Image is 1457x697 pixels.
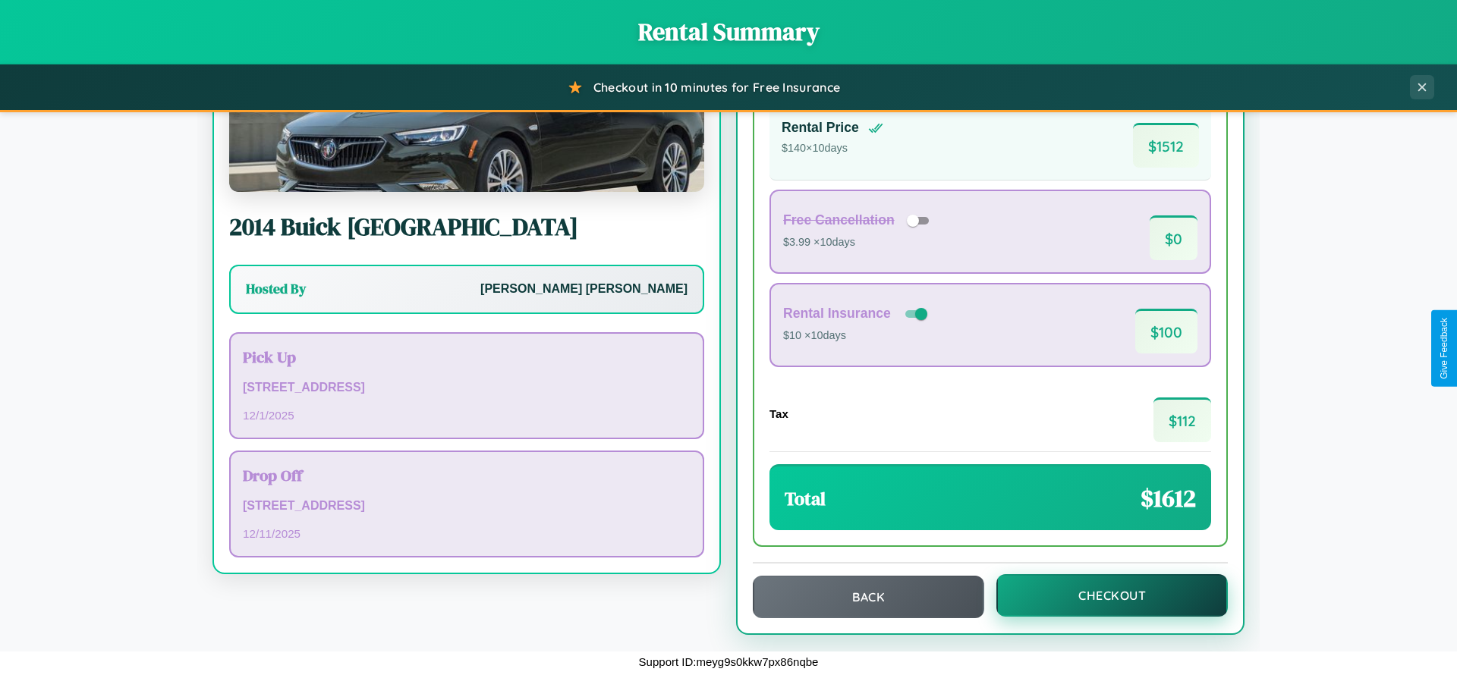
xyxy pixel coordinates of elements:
[246,280,306,298] h3: Hosted By
[243,495,691,517] p: [STREET_ADDRESS]
[783,306,891,322] h4: Rental Insurance
[1439,318,1449,379] div: Give Feedback
[753,576,984,618] button: Back
[229,210,704,243] h2: 2014 Buick [GEOGRAPHIC_DATA]
[996,574,1228,617] button: Checkout
[243,405,691,425] p: 12 / 1 / 2025
[243,377,691,399] p: [STREET_ADDRESS]
[1141,482,1196,515] span: $ 1612
[769,407,788,420] h4: Tax
[243,464,691,486] h3: Drop Off
[783,212,895,228] h4: Free Cancellation
[480,278,688,300] p: [PERSON_NAME] [PERSON_NAME]
[783,326,930,346] p: $10 × 10 days
[243,346,691,368] h3: Pick Up
[15,15,1442,49] h1: Rental Summary
[1150,215,1197,260] span: $ 0
[1133,123,1199,168] span: $ 1512
[783,233,934,253] p: $3.99 × 10 days
[229,40,704,192] img: Buick Somerset
[1153,397,1211,442] span: $ 112
[593,80,840,95] span: Checkout in 10 minutes for Free Insurance
[1135,309,1197,353] span: $ 100
[782,120,859,136] h4: Rental Price
[639,651,819,672] p: Support ID: meyg9s0kkw7px86nqbe
[243,523,691,544] p: 12 / 11 / 2025
[782,139,883,159] p: $ 140 × 10 days
[785,486,826,511] h3: Total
